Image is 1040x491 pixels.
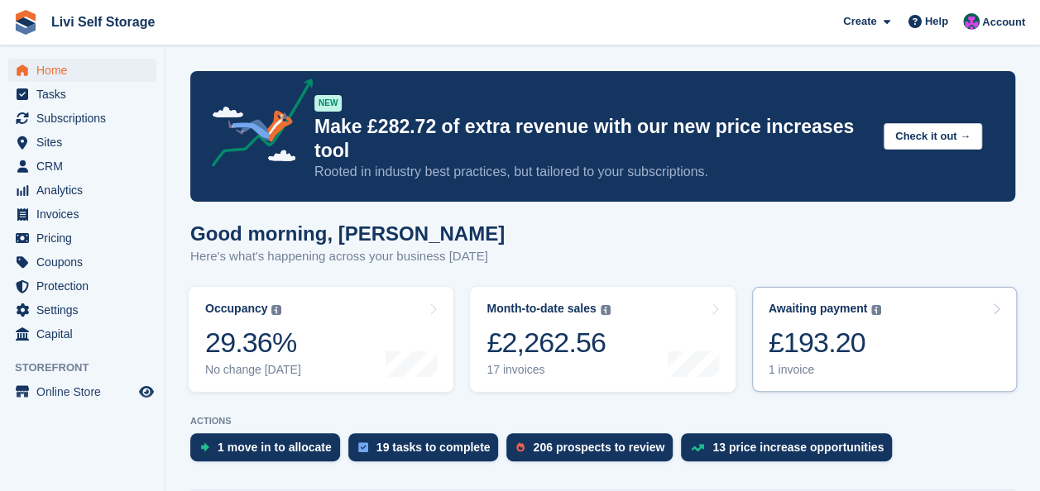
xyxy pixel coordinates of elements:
span: Pricing [36,226,136,250]
div: 206 prospects to review [533,441,664,454]
a: menu [8,155,156,178]
div: £2,262.56 [486,326,610,360]
span: Online Store [36,380,136,403]
span: Create [843,13,876,30]
a: menu [8,226,156,250]
a: menu [8,179,156,202]
a: 13 price increase opportunities [681,433,900,470]
span: Help [925,13,948,30]
a: 1 move in to allocate [190,433,348,470]
a: menu [8,59,156,82]
div: 1 invoice [769,363,882,377]
div: Month-to-date sales [486,302,596,316]
span: Analytics [36,179,136,202]
p: Rooted in industry best practices, but tailored to your subscriptions. [314,163,870,181]
div: No change [DATE] [205,363,301,377]
span: Account [982,14,1025,31]
p: Make £282.72 of extra revenue with our new price increases tool [314,115,870,163]
a: Occupancy 29.36% No change [DATE] [189,287,453,392]
a: menu [8,274,156,298]
span: CRM [36,155,136,178]
div: 17 invoices [486,363,610,377]
div: 29.36% [205,326,301,360]
img: price_increase_opportunities-93ffe204e8149a01c8c9dc8f82e8f89637d9d84a8eef4429ea346261dce0b2c0.svg [691,444,704,451]
a: menu [8,83,156,106]
img: price-adjustments-announcement-icon-8257ccfd72463d97f412b2fc003d46551f7dbcb40ab6d574587a9cd5c0d94... [198,79,314,173]
img: icon-info-grey-7440780725fd019a000dd9b08b2336e03edf1995a4989e88bcd33f0948082b44.svg [271,305,281,315]
div: 19 tasks to complete [376,441,491,454]
button: Check it out → [884,123,982,150]
a: Awaiting payment £193.20 1 invoice [752,287,1017,392]
a: menu [8,298,156,322]
a: menu [8,322,156,346]
div: £193.20 [769,326,882,360]
a: menu [8,131,156,154]
span: Tasks [36,83,136,106]
div: NEW [314,95,342,112]
span: Storefront [15,360,165,376]
a: 206 prospects to review [506,433,681,470]
div: 13 price increase opportunities [712,441,884,454]
img: task-75834270c22a3079a89374b754ae025e5fb1db73e45f91037f5363f120a921f8.svg [358,442,368,452]
a: 19 tasks to complete [348,433,507,470]
span: Settings [36,298,136,322]
a: Preview store [137,382,156,402]
span: Protection [36,274,136,298]
div: Occupancy [205,302,267,316]
h1: Good morning, [PERSON_NAME] [190,222,505,245]
a: Livi Self Storage [45,8,161,36]
span: Sites [36,131,136,154]
img: stora-icon-8386f47178a22dfd0bd8f6a31ec36ba5ce8667c1dd55bd0f319d3a0aa187defe.svg [13,10,38,35]
a: Month-to-date sales £2,262.56 17 invoices [470,287,735,392]
img: Graham Cameron [963,13,980,30]
div: 1 move in to allocate [218,441,332,454]
a: menu [8,380,156,403]
img: icon-info-grey-7440780725fd019a000dd9b08b2336e03edf1995a4989e88bcd33f0948082b44.svg [601,305,611,315]
span: Invoices [36,203,136,226]
p: Here's what's happening across your business [DATE] [190,247,505,266]
span: Home [36,59,136,82]
img: icon-info-grey-7440780725fd019a000dd9b08b2336e03edf1995a4989e88bcd33f0948082b44.svg [871,305,881,315]
a: menu [8,203,156,226]
a: menu [8,250,156,274]
span: Coupons [36,250,136,274]
span: Capital [36,322,136,346]
div: Awaiting payment [769,302,868,316]
p: ACTIONS [190,416,1015,427]
img: move_ins_to_allocate_icon-fdf77a2bb77ea45bf5b3d319d69a93e2d87916cf1d5bf7949dd705db3b84f3ca.svg [200,442,209,452]
span: Subscriptions [36,107,136,130]
img: prospect-51fa495bee0391a8d652442698ab0144808aea92771e9ea1ae160a38d050c398.svg [516,442,525,452]
a: menu [8,107,156,130]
